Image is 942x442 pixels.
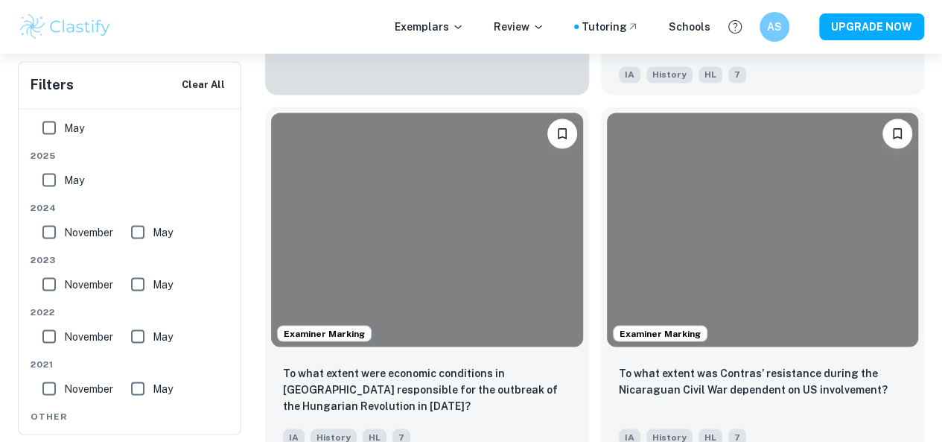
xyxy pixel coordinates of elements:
p: Review [494,19,544,35]
span: November [64,224,113,240]
span: HL [698,66,722,83]
button: Bookmark [547,119,577,148]
span: November [64,380,113,397]
button: Bookmark [882,119,912,148]
button: Clear All [178,74,229,96]
img: Clastify logo [18,12,112,42]
span: Examiner Marking [278,326,371,340]
span: 2024 [31,201,230,214]
button: AS [760,12,789,42]
p: To what extent was Contras’ resistance during the Nicaraguan Civil War dependent on US involvement? [619,364,907,397]
span: May [153,224,173,240]
a: Tutoring [582,19,639,35]
span: November [64,328,113,344]
span: 7 [728,66,746,83]
span: 2025 [31,148,230,162]
span: May [153,276,173,292]
span: Examiner Marking [614,326,707,340]
a: Schools [669,19,710,35]
h6: Filters [31,75,74,95]
span: Other [31,409,230,423]
span: 2023 [31,253,230,266]
p: To what extent were economic conditions in Hungary responsible for the outbreak of the Hungarian ... [283,364,571,414]
button: UPGRADE NOW [819,13,924,40]
span: 2022 [31,305,230,318]
span: IA [619,66,640,83]
h6: AS [766,19,783,35]
span: May [64,171,84,188]
span: May [153,380,173,397]
span: History [646,66,693,83]
span: November [64,276,113,292]
span: May [64,119,84,136]
button: Help and Feedback [722,14,748,40]
p: Exemplars [395,19,464,35]
span: May [153,328,173,344]
span: 2021 [31,357,230,370]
